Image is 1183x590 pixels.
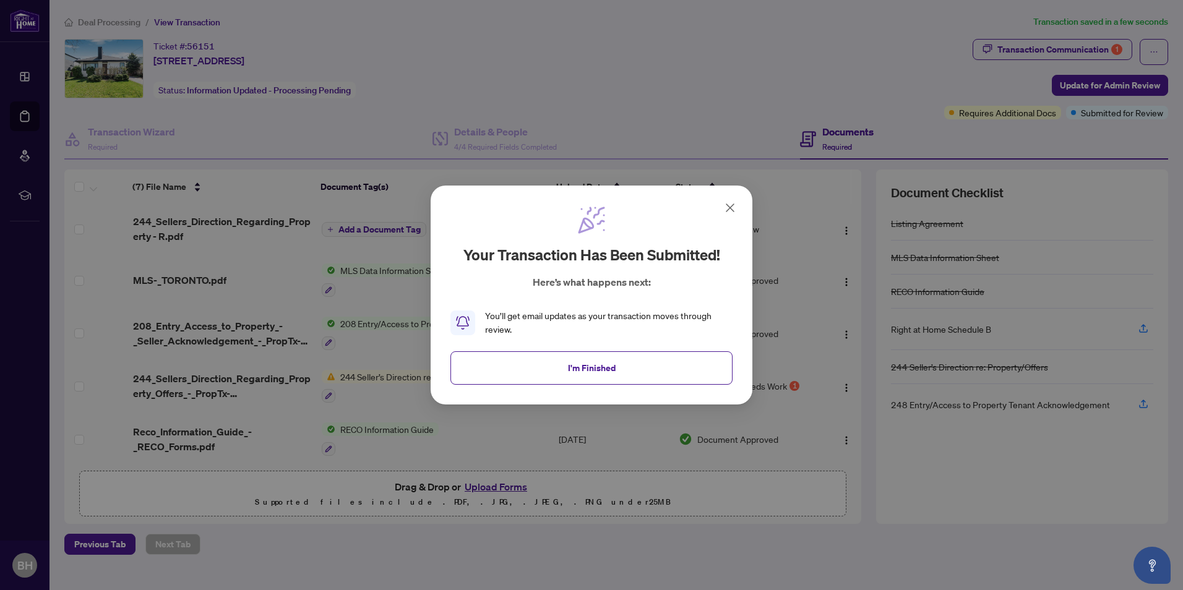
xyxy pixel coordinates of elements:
p: Here’s what happens next: [533,275,651,289]
button: Open asap [1134,547,1171,584]
div: You’ll get email updates as your transaction moves through review. [485,309,733,336]
span: I'm Finished [568,358,616,378]
h2: Your transaction has been submitted! [463,245,720,265]
button: I'm Finished [450,351,733,385]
